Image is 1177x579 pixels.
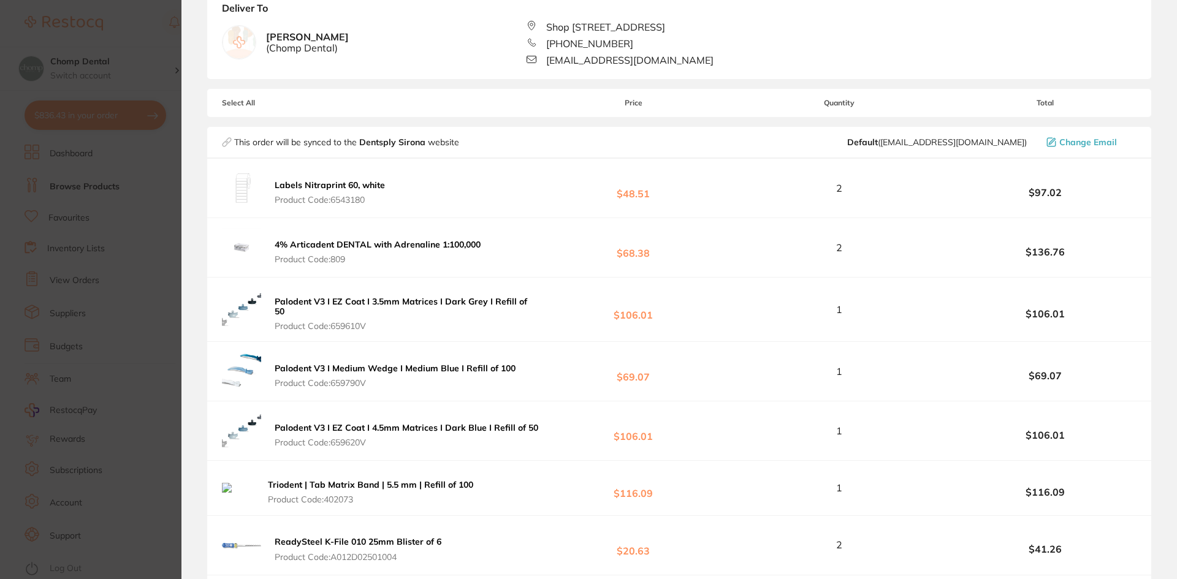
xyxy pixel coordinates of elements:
[546,21,665,32] span: Shop [STREET_ADDRESS]
[954,99,1137,107] span: Total
[271,296,542,331] button: Palodent V3 I EZ Coat I 3.5mm Matrices I Dark Grey I Refill of 50 Product Code:659610V
[275,296,527,317] b: Palodent V3 I EZ Coat I 3.5mm Matrices I Dark Grey I Refill of 50
[275,536,441,547] b: ReadySteel K-File 010 25mm Blister of 6
[275,321,538,331] span: Product Code: 659610V
[222,228,261,267] img: ejY5ZjhjNw
[222,526,261,565] img: b2s2eHBudA
[222,483,254,493] img: ODY2eGtzdw
[542,477,725,499] b: $116.09
[954,543,1137,554] b: $41.26
[542,420,725,442] b: $106.01
[836,304,842,315] span: 1
[847,137,878,148] b: Default
[1059,137,1117,147] span: Change Email
[542,177,725,200] b: $48.51
[954,370,1137,381] b: $69.07
[836,482,842,493] span: 1
[275,378,516,388] span: Product Code: 659790V
[1043,137,1137,148] button: Change Email
[223,26,256,59] img: empty.jpg
[542,298,725,321] b: $106.01
[222,411,261,450] img: NmtoMmpxMg
[275,180,385,191] b: Labels Nitraprint 60, white
[222,168,261,208] img: MnE3ZjYxdQ
[546,55,714,66] span: [EMAIL_ADDRESS][DOMAIN_NAME]
[234,137,459,147] p: This order will be synced to the website
[836,539,842,550] span: 2
[836,183,842,194] span: 2
[275,363,516,374] b: Palodent V3 I Medium Wedge I Medium Blue I Refill of 100
[222,290,261,329] img: YWlwcWR4Nw
[271,239,484,265] button: 4% Articadent DENTAL with Adrenaline 1:100,000 Product Code:809
[266,31,349,54] b: [PERSON_NAME]
[725,99,954,107] span: Quantity
[847,137,1027,147] span: clientservices@dentsplysirona.com
[264,479,484,505] button: Triodent | Tab Matrix Band | 5.5 mm | Refill of 100 Product Code:402073
[275,254,481,264] span: Product Code: 809
[275,422,538,433] b: Palodent V3 I EZ Coat I 4.5mm Matrices I Dark Blue I Refill of 50
[954,308,1137,319] b: $106.01
[271,363,519,388] button: Palodent V3 I Medium Wedge I Medium Blue I Refill of 100 Product Code:659790V
[271,180,389,205] button: Labels Nitraprint 60, white Product Code:6543180
[836,425,842,436] span: 1
[222,2,1137,21] b: Deliver To
[954,430,1137,441] b: $106.01
[836,242,842,253] span: 2
[271,536,445,562] button: ReadySteel K-File 010 25mm Blister of 6 Product Code:A012D02501004
[271,422,542,448] button: Palodent V3 I EZ Coat I 4.5mm Matrices I Dark Blue I Refill of 50 Product Code:659620V
[542,99,725,107] span: Price
[836,366,842,377] span: 1
[275,195,385,205] span: Product Code: 6543180
[275,239,481,250] b: 4% Articadent DENTAL with Adrenaline 1:100,000
[222,352,261,391] img: a2d1empxag
[359,137,428,148] strong: Dentsply Sirona
[954,187,1137,198] b: $97.02
[542,534,725,556] b: $20.63
[275,437,538,447] span: Product Code: 659620V
[954,486,1137,498] b: $116.09
[546,38,633,49] span: [PHONE_NUMBER]
[268,479,473,490] b: Triodent | Tab Matrix Band | 5.5 mm | Refill of 100
[954,246,1137,257] b: $136.76
[542,360,725,383] b: $69.07
[542,237,725,259] b: $68.38
[222,99,345,107] span: Select All
[275,552,441,562] span: Product Code: A012D02501004
[266,42,349,53] span: ( Chomp Dental )
[268,494,480,504] span: Product Code: 402073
